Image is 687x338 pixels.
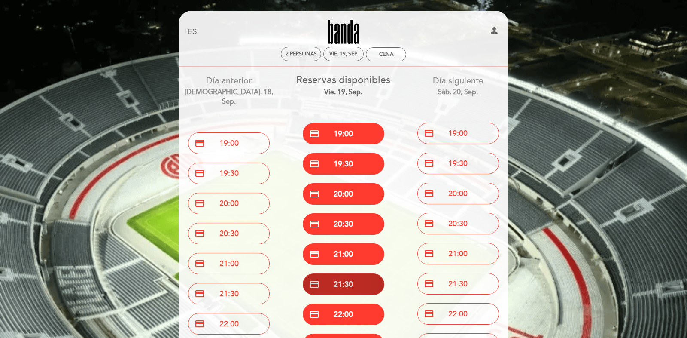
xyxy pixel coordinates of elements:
button: person [489,25,499,39]
span: credit_card [424,279,434,289]
div: Día anterior [178,75,280,107]
a: Banda [290,20,397,44]
span: credit_card [309,309,319,320]
span: credit_card [309,219,319,229]
button: credit_card 21:00 [417,243,499,264]
button: credit_card 20:00 [188,193,270,214]
button: credit_card 20:30 [417,213,499,234]
button: credit_card 21:00 [188,253,270,274]
span: 2 personas [286,51,317,57]
div: Día siguiente [407,75,509,97]
span: credit_card [424,128,434,138]
button: credit_card 19:00 [188,132,270,154]
button: credit_card 20:30 [188,223,270,244]
button: credit_card 19:00 [417,123,499,144]
span: credit_card [195,138,205,148]
button: credit_card 21:30 [417,273,499,295]
span: credit_card [424,309,434,319]
span: credit_card [309,129,319,139]
div: Reservas disponibles [293,73,395,97]
span: credit_card [195,228,205,239]
button: credit_card 19:00 [303,123,384,144]
span: credit_card [424,249,434,259]
span: credit_card [195,258,205,269]
span: credit_card [424,218,434,229]
span: credit_card [309,159,319,169]
span: credit_card [309,189,319,199]
span: credit_card [195,319,205,329]
span: credit_card [195,289,205,299]
button: credit_card 19:30 [417,153,499,174]
span: credit_card [424,188,434,199]
i: person [489,25,499,36]
span: credit_card [309,279,319,289]
button: credit_card 19:30 [188,163,270,184]
button: credit_card 22:00 [417,303,499,325]
div: vie. 19, sep. [329,51,358,57]
div: sáb. 20, sep. [407,87,509,97]
div: vie. 19, sep. [293,87,395,97]
button: credit_card 22:00 [188,313,270,335]
button: credit_card 20:00 [417,183,499,204]
div: Cena [379,51,393,58]
button: credit_card 21:00 [303,243,384,265]
div: [DEMOGRAPHIC_DATA]. 18, sep. [178,87,280,107]
span: credit_card [424,158,434,169]
button: credit_card 19:30 [303,153,384,175]
button: credit_card 21:30 [303,273,384,295]
span: credit_card [195,168,205,178]
button: credit_card 20:00 [303,183,384,205]
button: credit_card 22:00 [303,304,384,325]
span: credit_card [309,249,319,259]
button: credit_card 21:30 [188,283,270,304]
span: credit_card [195,198,205,209]
button: credit_card 20:30 [303,213,384,235]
